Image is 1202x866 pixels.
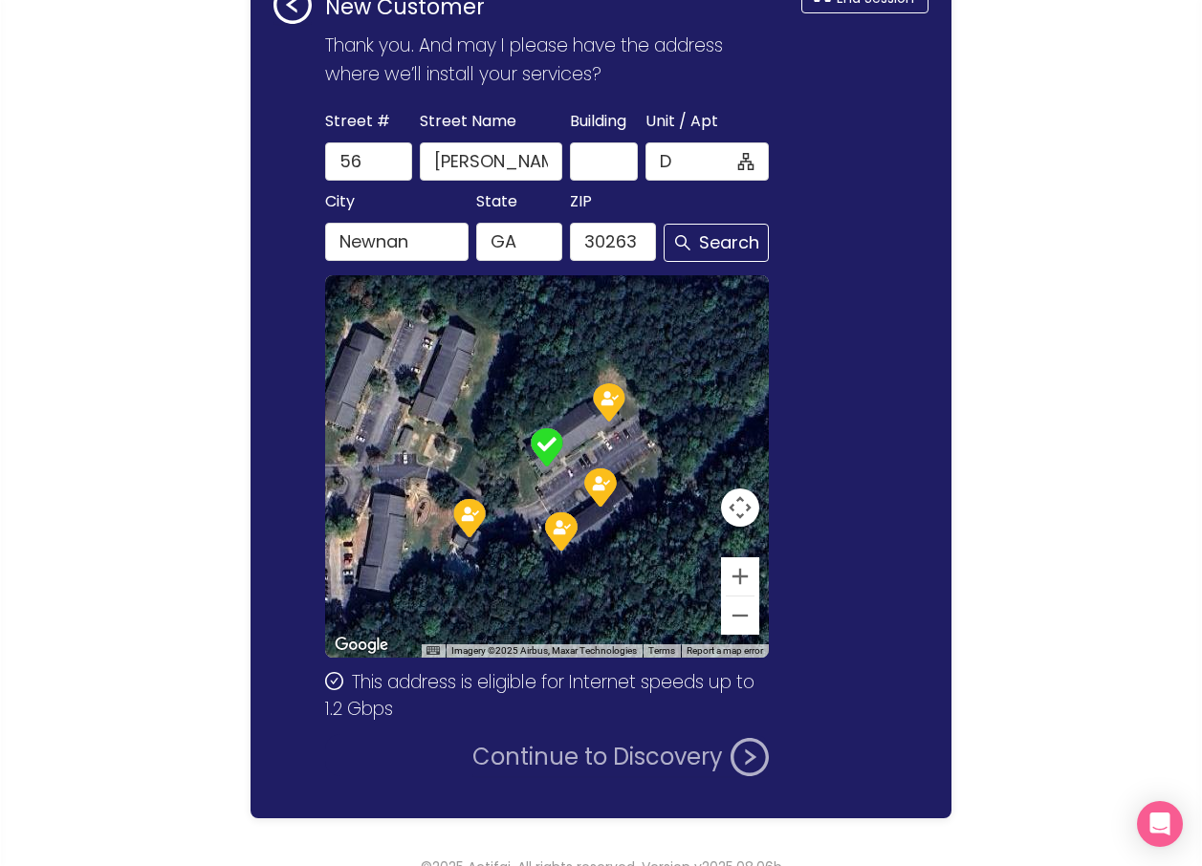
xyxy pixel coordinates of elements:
button: Keyboard shortcuts [426,644,440,658]
input: GA [476,223,562,261]
input: Newnan [325,223,468,261]
span: State [476,188,517,215]
span: Unit / Apt [645,108,718,135]
button: Search [664,224,769,262]
a: Terms [648,645,675,656]
span: City [325,188,355,215]
span: Street Name [420,108,516,135]
button: Zoom out [721,596,759,635]
input: Heery Rd [420,142,562,181]
button: Zoom in [721,557,759,595]
img: Google [330,633,393,658]
span: Imagery ©2025 Airbus, Maxar Technologies [451,645,637,656]
a: Report a map error [687,645,763,656]
input: Unit (optional) [660,148,734,175]
span: This address is eligible for Internet speeds up to 1.2 Gbps [325,669,754,722]
button: Map camera controls [721,488,759,527]
input: 56 [325,142,411,181]
a: Open this area in Google Maps (opens a new window) [330,633,393,658]
p: Thank you. And may I please have the address where we’ll install your services? [325,32,776,89]
span: ZIP [570,188,592,215]
span: check-circle [325,672,343,690]
span: Street # [325,108,390,135]
div: Open Intercom Messenger [1137,801,1183,847]
span: apartment [737,153,754,170]
button: Continue to Discovery [472,738,769,776]
input: 30263 [570,223,656,261]
span: Building [570,108,626,135]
